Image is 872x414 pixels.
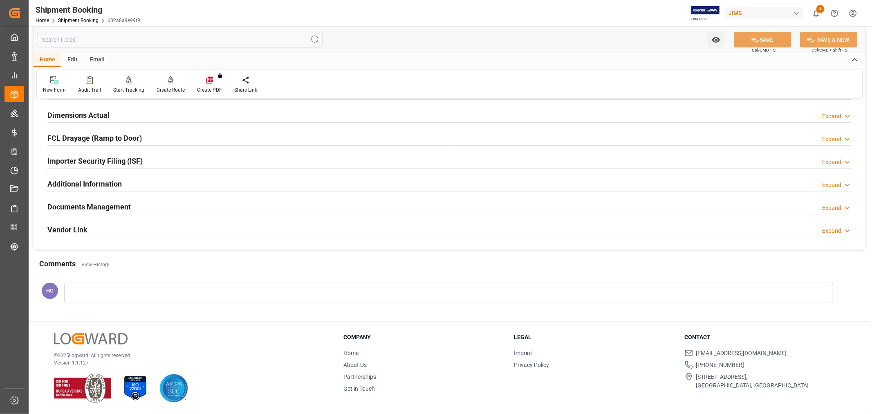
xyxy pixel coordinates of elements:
div: Share Link [234,86,257,94]
button: open menu [708,32,724,47]
a: View History [81,262,109,268]
span: [STREET_ADDRESS], [GEOGRAPHIC_DATA], [GEOGRAPHIC_DATA] [696,373,809,390]
div: Expand [822,227,841,235]
div: Edit [61,53,84,67]
p: © 2025 Logward. All rights reserved. [54,352,323,359]
img: Exertis%20JAM%20-%20Email%20Logo.jpg_1722504956.jpg [691,6,720,20]
a: Imprint [514,350,532,356]
img: AICPA SOC [159,374,188,403]
div: Expand [822,204,841,212]
a: Home [36,18,49,23]
h2: Dimensions Actual [47,110,110,121]
a: Home [343,350,359,356]
img: ISO 27001 Certification [121,374,150,403]
div: Shipment Booking [36,4,140,16]
button: SAVE [734,32,791,47]
span: HG [46,288,54,294]
h2: Documents Management [47,201,131,212]
a: Privacy Policy [514,362,549,368]
div: JIMS [725,7,804,19]
div: Expand [822,181,841,189]
button: SAVE & NEW [800,32,857,47]
div: New Form [43,86,66,94]
a: Shipment Booking [58,18,99,23]
a: Get in Touch [343,385,375,392]
div: Email [84,53,111,67]
div: Expand [822,135,841,144]
h3: Contact [685,333,845,342]
h2: Comments [39,258,76,269]
span: [PHONE_NUMBER] [696,361,744,369]
span: [EMAIL_ADDRESS][DOMAIN_NAME] [696,349,787,358]
h3: Legal [514,333,674,342]
img: ISO 9001 & ISO 14001 Certification [54,374,111,403]
a: About Us [343,362,367,368]
h2: FCL Drayage (Ramp to Door) [47,133,142,144]
button: show 8 new notifications [807,4,825,22]
h2: Additional Information [47,178,122,189]
button: JIMS [725,5,807,21]
button: Help Center [825,4,844,22]
span: Ctrl/CMD + S [752,47,776,53]
span: 8 [816,5,825,13]
div: Expand [822,112,841,121]
span: Ctrl/CMD + Shift + S [811,47,847,53]
div: Create Route [157,86,185,94]
div: Expand [822,158,841,166]
a: Partnerships [343,373,376,380]
img: Logward Logo [54,333,128,345]
p: Version 1.1.127 [54,359,323,367]
div: Start Tracking [113,86,144,94]
input: Search Fields [38,32,323,47]
div: Audit Trail [78,86,101,94]
h2: Importer Security Filing (ISF) [47,155,143,166]
div: Home [34,53,61,67]
h2: Vendor Link [47,224,87,235]
h3: Company [343,333,504,342]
